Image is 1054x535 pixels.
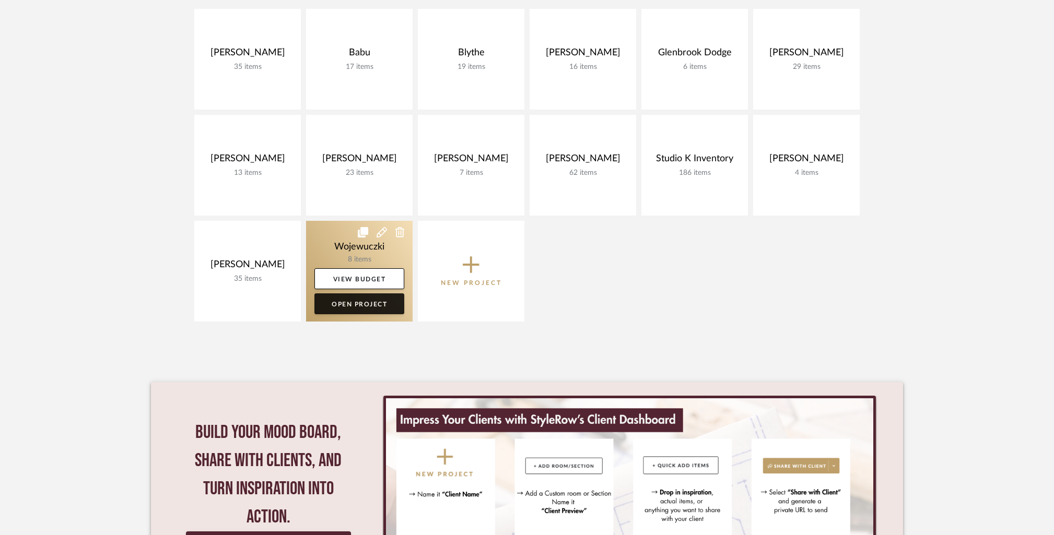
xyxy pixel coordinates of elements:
a: View Budget [314,268,404,289]
div: Glenbrook Dodge [650,47,740,63]
div: Blythe [426,47,516,63]
div: [PERSON_NAME] [203,153,292,169]
button: New Project [418,221,524,322]
div: 13 items [203,169,292,177]
p: New Project [441,278,502,288]
a: Open Project [314,293,404,314]
div: 23 items [314,169,404,177]
div: 6 items [650,63,740,72]
div: [PERSON_NAME] [538,153,628,169]
div: 19 items [426,63,516,72]
div: [PERSON_NAME] [203,47,292,63]
div: Build your mood board, share with clients, and turn inspiration into action. [186,419,351,531]
div: 7 items [426,169,516,177]
div: 4 items [762,169,851,177]
div: [PERSON_NAME] [762,153,851,169]
div: 35 items [203,275,292,283]
div: 186 items [650,169,740,177]
div: 16 items [538,63,628,72]
div: [PERSON_NAME] [203,259,292,275]
div: [PERSON_NAME] [538,47,628,63]
div: [PERSON_NAME] [762,47,851,63]
div: Studio K Inventory [650,153,740,169]
div: 29 items [762,63,851,72]
div: [PERSON_NAME] [426,153,516,169]
div: [PERSON_NAME] [314,153,404,169]
div: 62 items [538,169,628,177]
div: 17 items [314,63,404,72]
div: Babu [314,47,404,63]
div: 35 items [203,63,292,72]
